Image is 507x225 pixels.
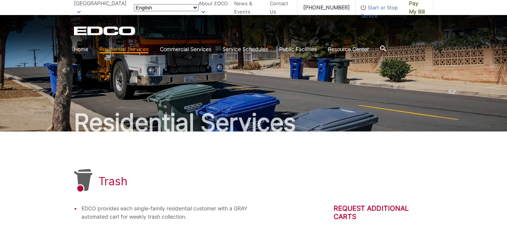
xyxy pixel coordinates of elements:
[74,110,433,134] h2: Residential Services
[160,45,211,53] a: Commercial Services
[98,174,128,188] h1: Trash
[328,45,369,53] a: Resource Center
[99,45,149,53] a: Residential Services
[74,26,136,35] a: EDCD logo. Return to the homepage.
[81,204,274,221] li: EDCO provides each single-family residential customer with a GRAY automated cart for weekly trash...
[334,204,433,221] h2: Request Additional Carts
[134,4,199,11] select: Select a language
[279,45,317,53] a: Public Facilities
[223,45,268,53] a: Service Schedules
[74,45,88,53] a: Home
